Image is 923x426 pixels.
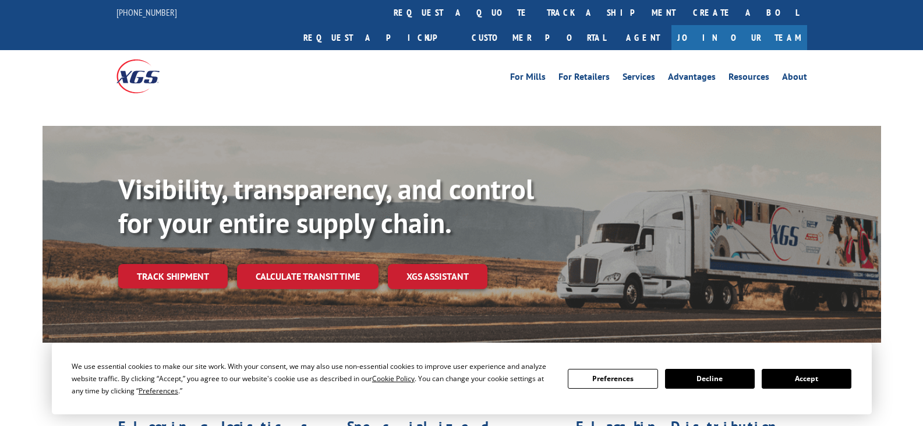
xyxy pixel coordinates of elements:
a: Track shipment [118,264,228,288]
b: Visibility, transparency, and control for your entire supply chain. [118,171,534,241]
button: Preferences [568,369,657,389]
a: Agent [614,25,671,50]
span: Cookie Policy [372,374,415,383]
div: Cookie Consent Prompt [52,343,872,414]
a: Customer Portal [463,25,614,50]
a: For Mills [510,72,546,85]
a: XGS ASSISTANT [388,264,487,289]
a: Resources [729,72,769,85]
button: Accept [762,369,851,389]
a: [PHONE_NUMBER] [116,6,177,18]
a: Calculate transit time [237,264,379,289]
a: Request a pickup [295,25,463,50]
button: Decline [665,369,755,389]
a: For Retailers [558,72,610,85]
a: Services [623,72,655,85]
div: We use essential cookies to make our site work. With your consent, we may also use non-essential ... [72,360,554,397]
a: About [782,72,807,85]
a: Advantages [668,72,716,85]
a: Join Our Team [671,25,807,50]
span: Preferences [139,386,178,396]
